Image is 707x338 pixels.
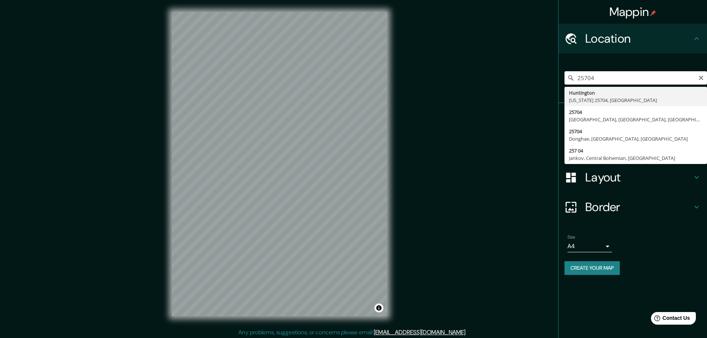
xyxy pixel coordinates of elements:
[569,128,703,135] div: 25704
[467,328,468,337] div: .
[559,133,707,163] div: Style
[564,261,620,275] button: Create your map
[559,24,707,53] div: Location
[374,328,465,336] a: [EMAIL_ADDRESS][DOMAIN_NAME]
[569,116,703,123] div: [GEOGRAPHIC_DATA], [GEOGRAPHIC_DATA], [GEOGRAPHIC_DATA]
[585,31,692,46] h4: Location
[564,71,707,85] input: Pick your city or area
[567,234,575,240] label: Size
[559,103,707,133] div: Pins
[559,163,707,192] div: Layout
[569,135,703,142] div: Donghae, [GEOGRAPHIC_DATA], [GEOGRAPHIC_DATA]
[585,170,692,185] h4: Layout
[172,12,387,316] canvas: Map
[468,328,469,337] div: .
[609,4,657,19] h4: Mappin
[559,192,707,222] div: Border
[569,96,703,104] div: [US_STATE] 25704, [GEOGRAPHIC_DATA]
[569,147,703,154] div: 257 04
[569,89,703,96] div: Huntington
[641,309,699,330] iframe: Help widget launcher
[698,74,704,81] button: Clear
[569,108,703,116] div: 25704
[374,303,383,312] button: Toggle attribution
[569,154,703,162] div: Jankov, Central Bohemian, [GEOGRAPHIC_DATA]
[650,10,656,16] img: pin-icon.png
[238,328,467,337] p: Any problems, suggestions, or concerns please email .
[585,200,692,214] h4: Border
[567,240,612,252] div: A4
